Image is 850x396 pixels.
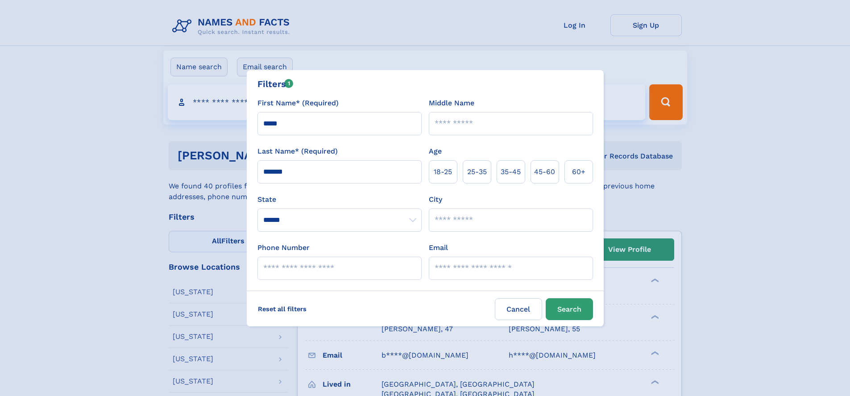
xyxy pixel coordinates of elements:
[501,167,521,177] span: 35‑45
[429,194,442,205] label: City
[257,194,422,205] label: State
[429,146,442,157] label: Age
[429,242,448,253] label: Email
[429,98,474,108] label: Middle Name
[467,167,487,177] span: 25‑35
[257,242,310,253] label: Phone Number
[495,298,542,320] label: Cancel
[257,146,338,157] label: Last Name* (Required)
[257,77,294,91] div: Filters
[546,298,593,320] button: Search
[534,167,555,177] span: 45‑60
[252,298,312,320] label: Reset all filters
[572,167,585,177] span: 60+
[257,98,339,108] label: First Name* (Required)
[434,167,452,177] span: 18‑25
